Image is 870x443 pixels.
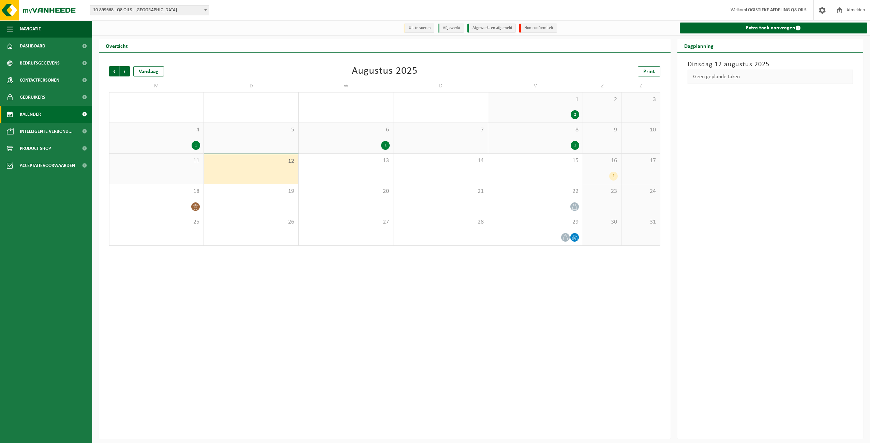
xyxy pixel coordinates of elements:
[20,20,41,38] span: Navigatie
[207,188,295,195] span: 19
[302,126,390,134] span: 6
[20,140,51,157] span: Product Shop
[688,70,853,84] div: Geen geplande taken
[113,218,200,226] span: 25
[625,188,656,195] span: 24
[109,80,204,92] td: M
[20,123,73,140] span: Intelligente verbond...
[113,126,200,134] span: 4
[20,106,41,123] span: Kalender
[625,126,656,134] span: 10
[404,24,434,33] li: Uit te voeren
[20,72,59,89] span: Contactpersonen
[302,218,390,226] span: 27
[120,66,130,76] span: Volgende
[20,55,60,72] span: Bedrijfsgegevens
[680,23,868,33] a: Extra taak aanvragen
[746,8,807,13] strong: LOGISTIEKE AFDELING Q8 OILS
[207,158,295,165] span: 12
[621,80,660,92] td: Z
[586,96,618,103] span: 2
[677,39,720,52] h2: Dagplanning
[20,157,75,174] span: Acceptatievoorwaarden
[638,66,660,76] a: Print
[397,218,484,226] span: 28
[488,80,583,92] td: V
[688,59,853,70] h3: Dinsdag 12 augustus 2025
[492,96,579,103] span: 1
[109,66,119,76] span: Vorige
[352,66,418,76] div: Augustus 2025
[586,157,618,165] span: 16
[299,80,393,92] td: W
[393,80,488,92] td: D
[99,39,135,52] h2: Overzicht
[583,80,621,92] td: Z
[20,89,45,106] span: Gebruikers
[397,157,484,165] span: 14
[571,110,579,119] div: 2
[381,141,390,150] div: 1
[133,66,164,76] div: Vandaag
[467,24,516,33] li: Afgewerkt en afgemeld
[492,126,579,134] span: 8
[492,218,579,226] span: 29
[192,141,200,150] div: 1
[625,96,656,103] span: 3
[492,157,579,165] span: 15
[609,172,618,181] div: 1
[204,80,299,92] td: D
[625,218,656,226] span: 31
[113,188,200,195] span: 18
[571,141,579,150] div: 1
[643,69,655,74] span: Print
[438,24,464,33] li: Afgewerkt
[207,126,295,134] span: 5
[207,218,295,226] span: 26
[397,188,484,195] span: 21
[586,188,618,195] span: 23
[519,24,557,33] li: Non-conformiteit
[20,38,45,55] span: Dashboard
[586,126,618,134] span: 9
[113,157,200,165] span: 11
[302,188,390,195] span: 20
[302,157,390,165] span: 13
[625,157,656,165] span: 17
[397,126,484,134] span: 7
[586,218,618,226] span: 30
[90,5,209,15] span: 10-899668 - Q8 OILS - ANTWERPEN
[492,188,579,195] span: 22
